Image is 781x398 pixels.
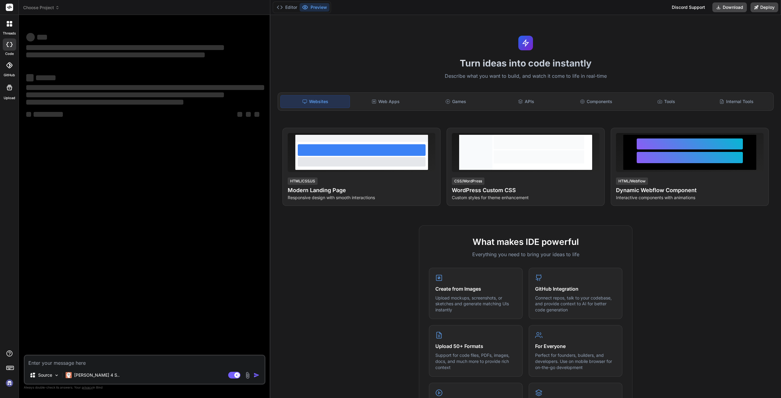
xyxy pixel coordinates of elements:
button: Deploy [750,2,778,12]
p: Interactive components with animations [616,195,764,201]
span: ‌ [34,112,63,117]
img: Claude 4 Sonnet [66,372,72,378]
label: code [5,51,14,56]
p: Describe what you want to build, and watch it come to life in real-time [274,72,777,80]
span: ‌ [26,52,205,57]
span: ‌ [26,100,183,105]
span: ‌ [254,112,259,117]
p: Perfect for founders, builders, and developers. Use on mobile browser for on-the-go development [535,352,616,370]
span: ‌ [26,92,224,97]
span: ‌ [36,75,56,80]
h4: Upload 50+ Formats [435,342,516,350]
span: ‌ [26,45,224,50]
p: [PERSON_NAME] 4 S.. [74,372,120,378]
span: privacy [82,385,93,389]
img: icon [254,372,260,378]
div: Tools [632,95,701,108]
p: Everything you need to bring your ideas to life [429,251,622,258]
div: Components [562,95,631,108]
p: Custom styles for theme enhancement [452,195,599,201]
span: ‌ [26,85,264,90]
label: threads [3,31,16,36]
h4: Dynamic Webflow Component [616,186,764,195]
span: ‌ [26,112,31,117]
div: CSS/WordPress [452,177,484,185]
p: Always double-check its answers. Your in Bind [24,385,265,390]
div: APIs [491,95,560,108]
div: Websites [280,95,350,108]
p: Source [38,372,52,378]
img: signin [4,378,15,388]
img: Pick Models [54,373,59,378]
h4: For Everyone [535,342,616,350]
button: Preview [300,3,329,12]
p: Responsive design with smooth interactions [288,195,435,201]
div: HTML/CSS/JS [288,177,318,185]
h4: Modern Landing Page [288,186,435,195]
div: Games [421,95,490,108]
span: ‌ [37,35,47,40]
h4: GitHub Integration [535,285,616,292]
span: ‌ [246,112,251,117]
img: attachment [244,372,251,379]
div: Discord Support [668,2,709,12]
h4: Create from Images [435,285,516,292]
button: Download [712,2,747,12]
h4: WordPress Custom CSS [452,186,599,195]
div: HTML/Webflow [616,177,648,185]
div: Internal Tools [702,95,771,108]
span: ‌ [26,74,34,81]
button: Editor [274,3,300,12]
span: ‌ [237,112,242,117]
p: Upload mockups, screenshots, or sketches and generate matching UIs instantly [435,295,516,313]
label: Upload [4,95,15,101]
h1: Turn ideas into code instantly [274,58,777,69]
div: Web Apps [351,95,420,108]
span: ‌ [26,33,35,41]
h2: What makes IDE powerful [429,235,622,248]
span: Choose Project [23,5,59,11]
label: GitHub [4,73,15,78]
p: Support for code files, PDFs, images, docs, and much more to provide rich context [435,352,516,370]
p: Connect repos, talk to your codebase, and provide context to AI for better code generation [535,295,616,313]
